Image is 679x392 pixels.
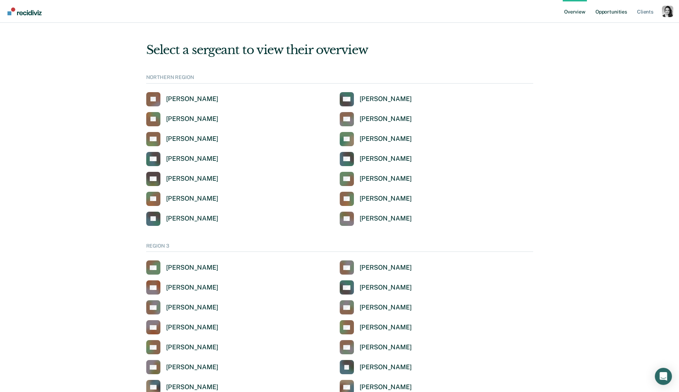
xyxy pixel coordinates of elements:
a: [PERSON_NAME] [146,320,218,334]
a: [PERSON_NAME] [340,280,412,295]
a: [PERSON_NAME] [146,112,218,126]
div: NORTHERN REGION [146,74,533,84]
div: [PERSON_NAME] [360,155,412,163]
div: [PERSON_NAME] [166,214,218,223]
div: [PERSON_NAME] [360,95,412,103]
div: [PERSON_NAME] [166,303,218,312]
div: REGION 3 [146,243,533,252]
div: [PERSON_NAME] [360,264,412,272]
a: [PERSON_NAME] [146,172,218,186]
a: [PERSON_NAME] [340,132,412,146]
a: [PERSON_NAME] [146,300,218,314]
a: [PERSON_NAME] [146,280,218,295]
div: [PERSON_NAME] [166,323,218,332]
div: Open Intercom Messenger [655,368,672,385]
a: [PERSON_NAME] [146,132,218,146]
a: [PERSON_NAME] [146,260,218,275]
div: [PERSON_NAME] [360,363,412,371]
img: Recidiviz [7,7,42,15]
a: [PERSON_NAME] [340,300,412,314]
a: [PERSON_NAME] [146,360,218,374]
a: [PERSON_NAME] [340,320,412,334]
a: [PERSON_NAME] [340,192,412,206]
div: [PERSON_NAME] [360,175,412,183]
a: [PERSON_NAME] [340,212,412,226]
div: [PERSON_NAME] [360,343,412,351]
a: [PERSON_NAME] [146,192,218,206]
div: [PERSON_NAME] [166,175,218,183]
div: [PERSON_NAME] [166,135,218,143]
a: [PERSON_NAME] [340,172,412,186]
div: [PERSON_NAME] [360,323,412,332]
div: [PERSON_NAME] [360,284,412,292]
div: [PERSON_NAME] [360,195,412,203]
a: [PERSON_NAME] [340,360,412,374]
div: [PERSON_NAME] [166,264,218,272]
div: [PERSON_NAME] [360,135,412,143]
a: [PERSON_NAME] [146,212,218,226]
div: [PERSON_NAME] [166,195,218,203]
a: [PERSON_NAME] [340,152,412,166]
div: [PERSON_NAME] [360,214,412,223]
a: [PERSON_NAME] [340,260,412,275]
div: [PERSON_NAME] [166,363,218,371]
a: [PERSON_NAME] [146,340,218,354]
div: [PERSON_NAME] [166,343,218,351]
div: [PERSON_NAME] [166,383,218,391]
div: Select a sergeant to view their overview [146,43,533,57]
a: [PERSON_NAME] [340,92,412,106]
div: [PERSON_NAME] [360,115,412,123]
div: [PERSON_NAME] [360,303,412,312]
div: [PERSON_NAME] [166,115,218,123]
div: [PERSON_NAME] [166,95,218,103]
div: [PERSON_NAME] [166,284,218,292]
a: [PERSON_NAME] [340,340,412,354]
a: [PERSON_NAME] [146,92,218,106]
div: [PERSON_NAME] [360,383,412,391]
a: [PERSON_NAME] [340,112,412,126]
a: [PERSON_NAME] [146,152,218,166]
button: Profile dropdown button [662,6,673,17]
div: [PERSON_NAME] [166,155,218,163]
